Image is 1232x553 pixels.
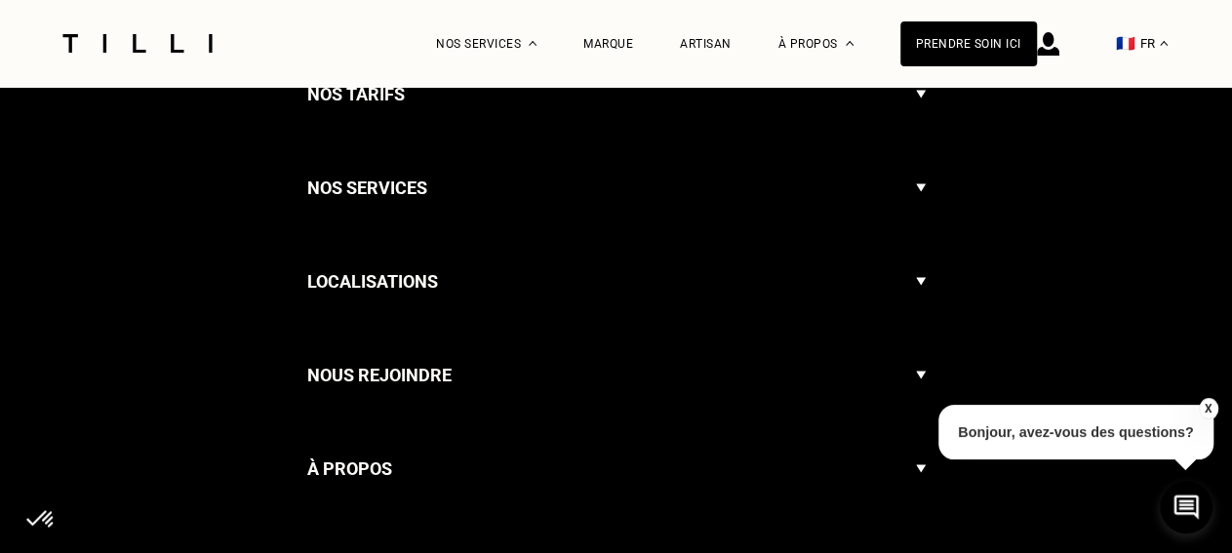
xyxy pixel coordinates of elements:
img: Flèche menu déroulant [916,156,926,220]
img: Menu déroulant à propos [846,41,854,46]
h3: Nos tarifs [307,80,405,109]
h3: Nos services [307,174,427,203]
h3: Localisations [307,267,438,296]
img: menu déroulant [1160,41,1168,46]
a: Artisan [680,37,732,51]
img: Menu déroulant [529,41,537,46]
img: Flèche menu déroulant [916,62,926,127]
img: Flèche menu déroulant [916,343,926,408]
button: X [1198,398,1217,419]
p: Bonjour, avez-vous des questions? [938,405,1213,459]
span: 🇫🇷 [1116,34,1135,53]
a: Prendre soin ici [900,21,1037,66]
img: icône connexion [1037,32,1059,56]
a: Marque [583,37,633,51]
img: Logo du service de couturière Tilli [56,34,219,53]
img: Flèche menu déroulant [916,250,926,314]
h3: À propos [307,454,392,484]
img: Flèche menu déroulant [916,437,926,501]
h3: Nous rejoindre [307,361,452,390]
